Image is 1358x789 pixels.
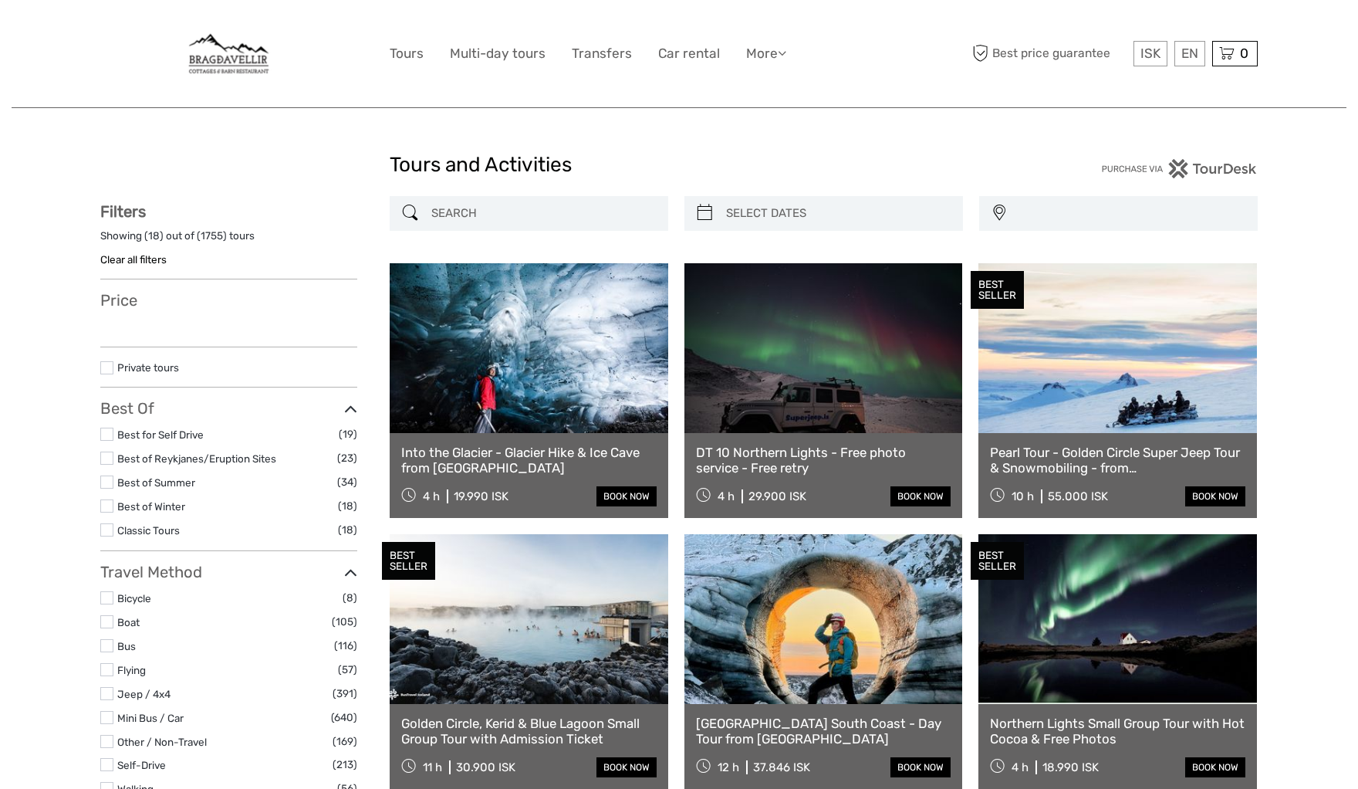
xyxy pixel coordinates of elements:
a: Best for Self Drive [117,428,204,441]
span: (18) [338,497,357,515]
a: [GEOGRAPHIC_DATA] South Coast - Day Tour from [GEOGRAPHIC_DATA] [696,716,951,747]
h3: Best Of [100,399,357,418]
a: book now [890,757,951,777]
img: General Info: [169,12,289,96]
span: (23) [337,449,357,467]
span: ISK [1140,46,1160,61]
a: Into the Glacier - Glacier Hike & Ice Cave from [GEOGRAPHIC_DATA] [401,445,657,476]
a: Northern Lights Small Group Tour with Hot Cocoa & Free Photos [990,716,1245,747]
a: Bicycle [117,592,151,604]
a: Car rental [658,42,720,65]
a: Self-Drive [117,759,166,771]
span: 12 h [718,760,739,774]
div: EN [1174,41,1205,66]
span: (19) [339,425,357,443]
a: book now [596,757,657,777]
span: (34) [337,473,357,491]
span: Best price guarantee [968,41,1130,66]
a: Other / Non-Travel [117,736,207,748]
a: book now [1185,757,1245,777]
a: Private tours [117,361,179,374]
span: 10 h [1012,489,1034,503]
div: 19.990 ISK [454,489,508,503]
span: (169) [333,733,357,750]
span: (640) [331,709,357,726]
a: Multi-day tours [450,42,546,65]
a: Classic Tours [117,524,180,537]
span: (116) [334,637,357,655]
span: (105) [332,613,357,631]
span: 4 h [718,489,735,503]
a: More [746,42,786,65]
span: (57) [338,661,357,679]
div: 37.846 ISK [753,760,810,774]
div: BEST SELLER [382,542,435,581]
div: BEST SELLER [971,542,1024,581]
a: Flying [117,664,146,676]
h3: Price [100,291,357,310]
span: (213) [333,756,357,774]
div: 29.900 ISK [748,489,806,503]
div: 55.000 ISK [1048,489,1108,503]
input: SELECT DATES [720,200,955,227]
a: book now [1185,486,1245,506]
a: Tours [390,42,424,65]
label: 1755 [201,229,223,243]
a: Golden Circle, Kerid & Blue Lagoon Small Group Tour with Admission Ticket [401,716,657,747]
span: 4 h [1012,760,1029,774]
span: (18) [338,521,357,539]
span: 4 h [423,489,440,503]
span: (8) [343,589,357,607]
a: Jeep / 4x4 [117,688,171,700]
div: Showing ( ) out of ( ) tours [100,229,357,252]
div: 18.990 ISK [1042,760,1099,774]
a: Best of Reykjanes/Eruption Sites [117,452,276,465]
a: Best of Winter [117,500,185,513]
a: book now [596,486,657,506]
a: Mini Bus / Car [117,712,184,724]
a: Pearl Tour - Golden Circle Super Jeep Tour & Snowmobiling - from [GEOGRAPHIC_DATA] [990,445,1245,476]
label: 18 [148,229,160,243]
strong: Filters [100,202,146,221]
div: BEST SELLER [971,271,1024,310]
a: Transfers [572,42,632,65]
h1: Tours and Activities [390,153,968,178]
h3: Travel Method [100,563,357,581]
div: 30.900 ISK [456,760,515,774]
span: 0 [1238,46,1251,61]
img: PurchaseViaTourDesk.png [1101,159,1258,178]
span: 11 h [423,760,442,774]
a: Best of Summer [117,476,195,489]
a: Bus [117,640,136,652]
input: SEARCH [425,200,660,227]
a: Clear all filters [100,253,167,266]
span: (391) [333,685,357,703]
a: book now [890,486,951,506]
a: Boat [117,616,140,628]
a: DT 10 Northern Lights - Free photo service - Free retry [696,445,951,476]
